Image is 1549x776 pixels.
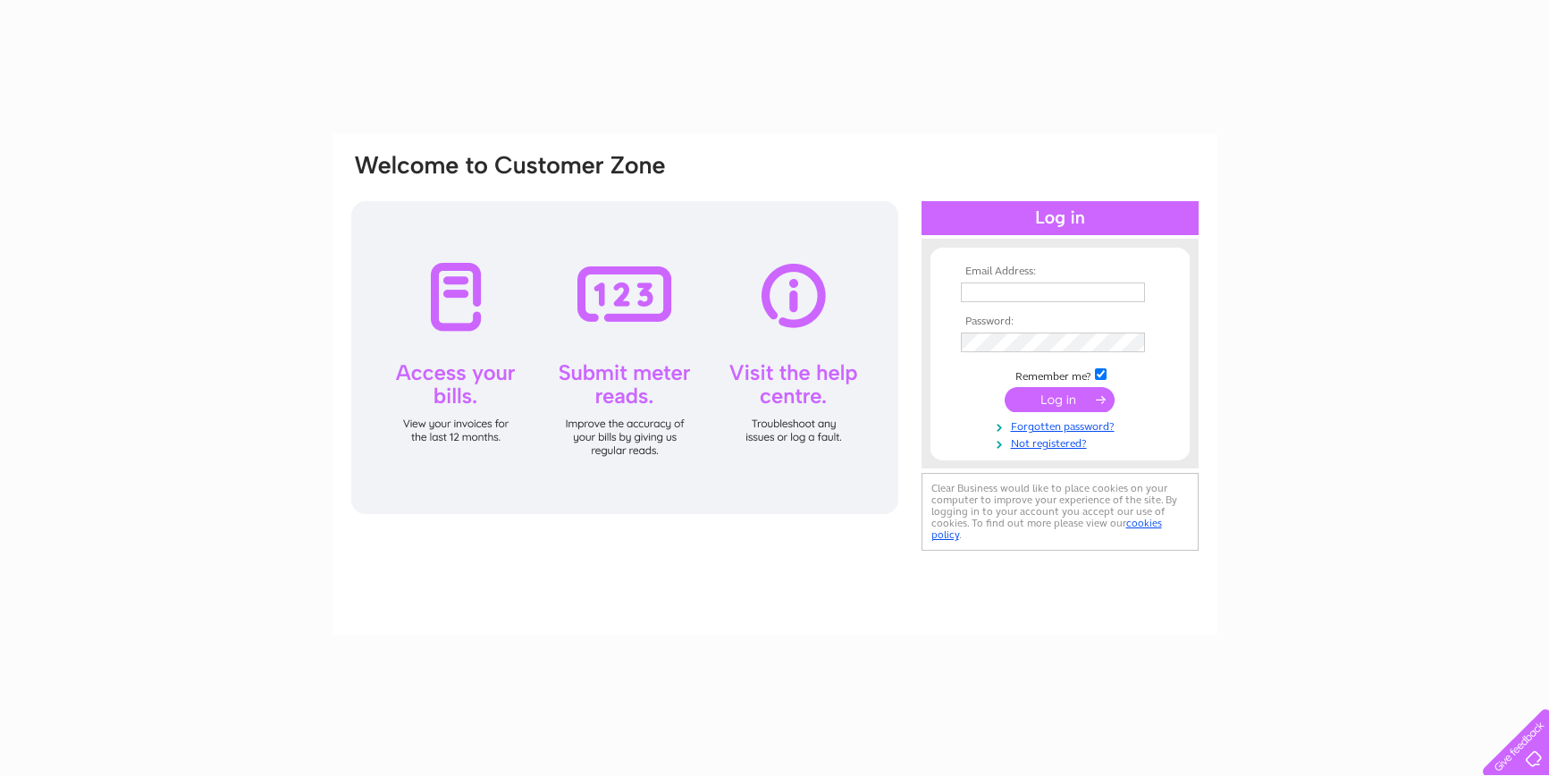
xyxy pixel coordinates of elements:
[931,517,1162,541] a: cookies policy
[922,473,1199,551] div: Clear Business would like to place cookies on your computer to improve your experience of the sit...
[1005,387,1115,412] input: Submit
[961,434,1164,451] a: Not registered?
[956,266,1164,278] th: Email Address:
[956,316,1164,328] th: Password:
[956,366,1164,384] td: Remember me?
[961,417,1164,434] a: Forgotten password?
